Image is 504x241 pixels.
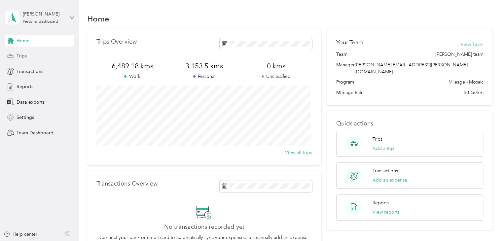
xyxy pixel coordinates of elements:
[17,114,34,121] span: Settings
[355,62,468,75] span: [PERSON_NAME][EMAIL_ADDRESS][PERSON_NAME][DOMAIN_NAME]
[460,41,483,48] button: View Team
[336,38,363,47] h2: Your Team
[17,99,45,106] span: Data exports
[87,15,109,22] h1: Home
[467,204,504,241] iframe: Everlance-gr Chat Button Frame
[17,68,43,75] span: Transactions
[17,37,29,44] span: Home
[17,83,33,90] span: Reports
[285,149,312,156] button: View all trips
[240,73,312,80] p: Unclassified
[96,180,158,187] p: Transactions Overview
[23,11,64,17] div: [PERSON_NAME]
[240,61,312,71] span: 0 kms
[168,73,240,80] p: Personal
[336,89,364,96] span: Mileage Rate
[435,51,483,58] span: [PERSON_NAME] team
[373,199,389,206] p: Reports
[373,145,394,152] button: Add a trip
[336,61,355,75] span: Manager
[463,89,483,96] span: $0.46/km
[99,234,309,241] p: Connect your bank or credit card to automatically sync your expenses, or manually add an expense.
[4,231,37,238] button: Help center
[336,120,483,127] p: Quick actions
[336,79,354,86] span: Program
[373,136,382,143] p: Trips
[96,61,168,71] span: 6,489.18 kms
[164,224,244,230] h2: No transactions recorded yet
[373,167,398,174] p: Transactions
[17,129,54,136] span: Team Dashboard
[448,79,483,86] span: Mileage - Mosaic
[96,38,137,45] p: Trips Overview
[373,209,399,216] button: View reports
[17,52,27,59] span: Trips
[336,51,347,58] span: Team
[23,20,58,24] div: Personal dashboard
[96,73,168,80] p: Work
[373,177,407,184] button: Add an expense
[168,61,240,71] span: 3,153.5 kms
